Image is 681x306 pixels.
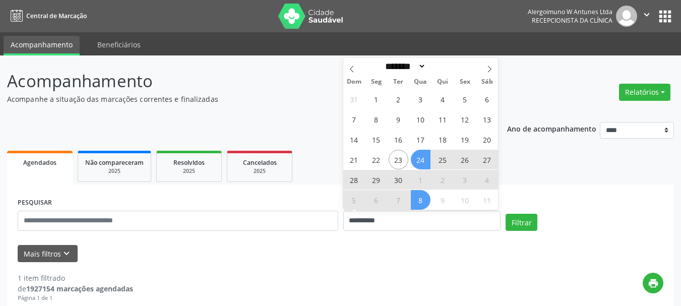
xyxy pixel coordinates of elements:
span: Outubro 11, 2025 [477,190,497,210]
span: Setembro 24, 2025 [411,150,430,169]
span: Setembro 4, 2025 [433,89,453,109]
span: Sáb [476,79,498,85]
span: Cancelados [243,158,277,167]
span: Setembro 29, 2025 [366,170,386,190]
span: Setembro 17, 2025 [411,130,430,149]
i: print [648,278,659,289]
span: Setembro 20, 2025 [477,130,497,149]
a: Central de Marcação [7,8,87,24]
i: keyboard_arrow_down [61,248,72,259]
span: Sex [454,79,476,85]
span: Setembro 26, 2025 [455,150,475,169]
span: Setembro 16, 2025 [389,130,408,149]
span: Setembro 19, 2025 [455,130,475,149]
span: Seg [365,79,387,85]
div: 2025 [85,167,144,175]
span: Setembro 18, 2025 [433,130,453,149]
span: Setembro 13, 2025 [477,109,497,129]
div: 1 item filtrado [18,273,133,283]
button: print [643,273,663,293]
span: Ter [387,79,409,85]
span: Outubro 2, 2025 [433,170,453,190]
a: Acompanhamento [4,36,80,55]
span: Setembro 21, 2025 [344,150,364,169]
span: Setembro 23, 2025 [389,150,408,169]
span: Setembro 2, 2025 [389,89,408,109]
button: Relatórios [619,84,670,101]
span: Outubro 4, 2025 [477,170,497,190]
select: Month [382,61,426,72]
span: Setembro 7, 2025 [344,109,364,129]
span: Outubro 9, 2025 [433,190,453,210]
a: Beneficiários [90,36,148,53]
span: Setembro 11, 2025 [433,109,453,129]
span: Qui [431,79,454,85]
span: Setembro 9, 2025 [389,109,408,129]
span: Setembro 14, 2025 [344,130,364,149]
span: Setembro 3, 2025 [411,89,430,109]
span: Recepcionista da clínica [532,16,612,25]
span: Setembro 12, 2025 [455,109,475,129]
span: Setembro 10, 2025 [411,109,430,129]
span: Dom [343,79,365,85]
button: Filtrar [506,214,537,231]
span: Outubro 6, 2025 [366,190,386,210]
button: apps [656,8,674,25]
span: Setembro 5, 2025 [455,89,475,109]
div: 2025 [234,167,285,175]
span: Setembro 15, 2025 [366,130,386,149]
span: Outubro 8, 2025 [411,190,430,210]
button: Mais filtroskeyboard_arrow_down [18,245,78,263]
span: Qua [409,79,431,85]
div: Alergoimuno W Antunes Ltda [528,8,612,16]
p: Acompanhe a situação das marcações correntes e finalizadas [7,94,474,104]
span: Central de Marcação [26,12,87,20]
span: Outubro 10, 2025 [455,190,475,210]
i:  [641,9,652,20]
span: Outubro 1, 2025 [411,170,430,190]
div: de [18,283,133,294]
div: 2025 [164,167,214,175]
span: Setembro 28, 2025 [344,170,364,190]
span: Setembro 27, 2025 [477,150,497,169]
button:  [637,6,656,27]
span: Setembro 30, 2025 [389,170,408,190]
input: Year [426,61,459,72]
span: Outubro 7, 2025 [389,190,408,210]
span: Outubro 5, 2025 [344,190,364,210]
p: Acompanhamento [7,69,474,94]
span: Outubro 3, 2025 [455,170,475,190]
span: Resolvidos [173,158,205,167]
span: Agendados [23,158,56,167]
span: Setembro 25, 2025 [433,150,453,169]
span: Setembro 6, 2025 [477,89,497,109]
img: img [616,6,637,27]
span: Não compareceram [85,158,144,167]
div: Página 1 de 1 [18,294,133,302]
strong: 1927154 marcações agendadas [26,284,133,293]
p: Ano de acompanhamento [507,122,596,135]
span: Setembro 8, 2025 [366,109,386,129]
span: Setembro 22, 2025 [366,150,386,169]
label: PESQUISAR [18,195,52,211]
span: Setembro 1, 2025 [366,89,386,109]
span: Agosto 31, 2025 [344,89,364,109]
